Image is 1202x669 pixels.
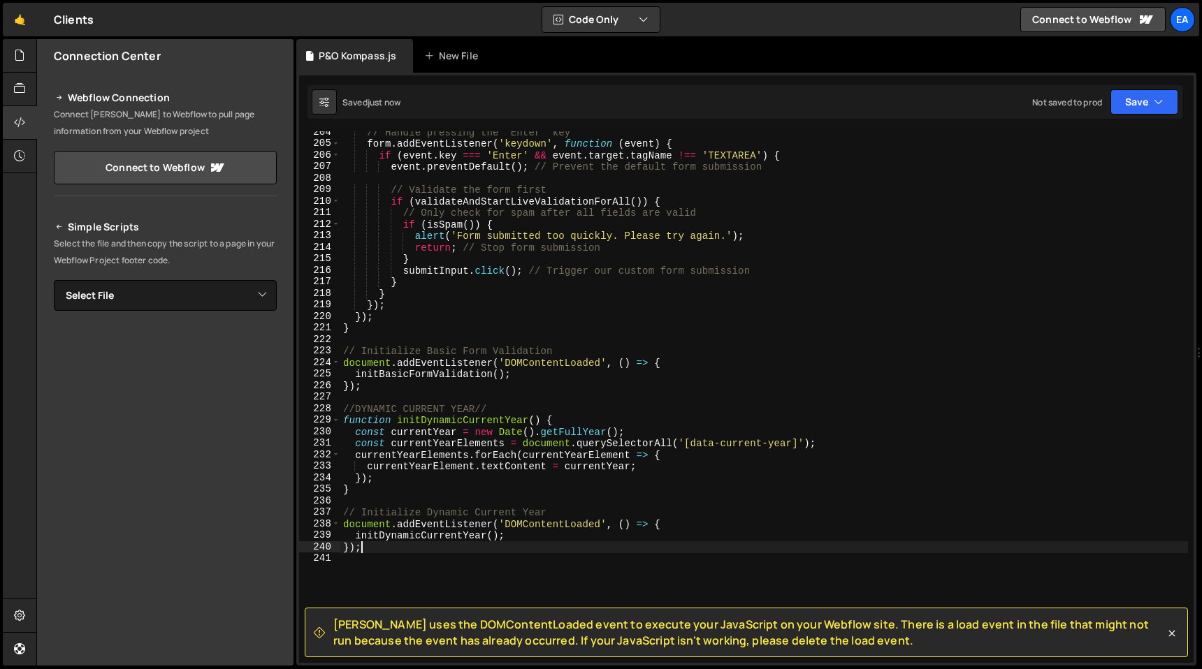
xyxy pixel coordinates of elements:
[1020,7,1166,32] a: Connect to Webflow
[3,3,37,36] a: 🤙
[299,322,340,334] div: 221
[368,96,400,108] div: just now
[299,184,340,196] div: 209
[299,149,340,161] div: 206
[299,288,340,300] div: 218
[299,311,340,323] div: 220
[54,89,277,106] h2: Webflow Connection
[299,506,340,518] div: 237
[1110,89,1178,115] button: Save
[299,242,340,253] div: 214
[299,552,340,564] div: 241
[299,207,340,219] div: 211
[299,161,340,172] div: 207
[299,126,340,138] div: 204
[299,334,340,346] div: 222
[299,437,340,449] div: 231
[299,460,340,472] div: 233
[299,380,340,392] div: 226
[54,469,278,594] iframe: YouTube video player
[299,449,340,461] div: 232
[299,172,340,184] div: 208
[299,219,340,230] div: 212
[299,403,340,415] div: 228
[299,368,340,380] div: 225
[54,106,277,140] p: Connect [PERSON_NAME] to Webflow to pull page information from your Webflow project
[299,529,340,541] div: 239
[299,483,340,495] div: 235
[299,265,340,277] div: 216
[1170,7,1195,32] a: Ea
[299,414,340,426] div: 229
[299,495,340,507] div: 236
[54,334,278,460] iframe: YouTube video player
[299,276,340,288] div: 217
[54,11,94,28] div: Clients
[299,253,340,265] div: 215
[299,299,340,311] div: 219
[299,472,340,484] div: 234
[299,357,340,369] div: 224
[54,151,277,184] a: Connect to Webflow
[1032,96,1102,108] div: Not saved to prod
[299,518,340,530] div: 238
[299,426,340,438] div: 230
[342,96,400,108] div: Saved
[299,196,340,207] div: 210
[319,49,396,63] div: P&O Kompass.js
[299,138,340,149] div: 205
[299,345,340,357] div: 223
[299,541,340,553] div: 240
[54,219,277,235] h2: Simple Scripts
[54,235,277,269] p: Select the file and then copy the script to a page in your Webflow Project footer code.
[299,230,340,242] div: 213
[424,49,483,63] div: New File
[333,617,1165,648] span: [PERSON_NAME] uses the DOMContentLoaded event to execute your JavaScript on your Webflow site. Th...
[299,391,340,403] div: 227
[54,48,161,64] h2: Connection Center
[542,7,660,32] button: Code Only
